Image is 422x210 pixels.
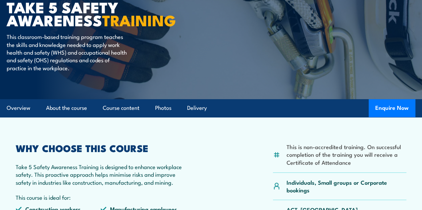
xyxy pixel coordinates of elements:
[7,33,128,72] p: This classroom-based training program teaches the skills and knowledge needed to apply work healt...
[102,8,176,31] strong: TRAINING
[7,99,30,117] a: Overview
[16,143,185,152] h2: WHY CHOOSE THIS COURSE
[187,99,207,117] a: Delivery
[103,99,139,117] a: Course content
[7,0,171,26] h1: Take 5 Safety Awareness
[46,99,87,117] a: About the course
[16,163,185,186] p: Take 5 Safety Awareness Training is designed to enhance workplace safety. This proactive approach...
[369,99,415,117] button: Enquire Now
[16,193,185,201] p: This course is ideal for:
[287,143,406,166] li: This is non-accredited training. On successful completion of the training you will receive a Cert...
[287,178,406,194] p: Individuals, Small groups or Corporate bookings
[155,99,171,117] a: Photos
